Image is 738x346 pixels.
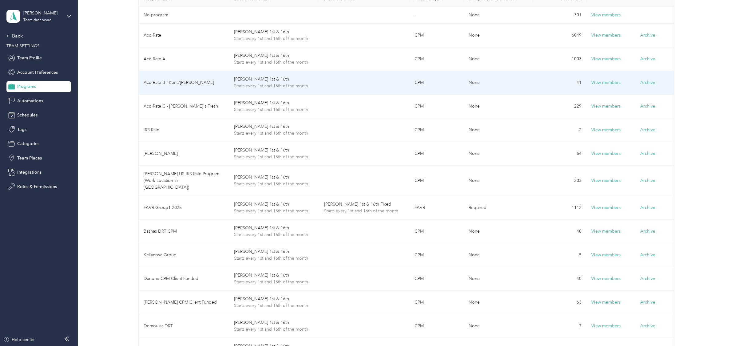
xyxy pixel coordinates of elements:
[234,76,314,83] span: [PERSON_NAME] 1st & 16th
[234,35,314,42] span: Starts every 1st and 16th of the month
[234,302,314,309] span: Starts every 1st and 16th of the month
[464,243,532,267] td: None
[640,228,655,234] button: Archive
[234,279,314,285] span: Starts every 1st and 16th of the month
[410,7,464,24] td: -
[640,79,655,86] button: Archive
[591,150,621,157] button: View members
[139,24,229,47] td: Aco Rate
[410,142,464,166] td: CPM
[139,220,229,243] td: Bashas DRT CPM
[6,43,40,49] span: TEAM SETTINGS
[704,312,738,346] iframe: Everlance-gr Chat Button Frame
[640,56,655,62] button: Archive
[234,296,314,302] span: [PERSON_NAME] 1st & 16th
[234,130,314,137] span: Starts every 1st and 16th of the month
[410,24,464,47] td: CPM
[464,24,532,47] td: None
[640,32,655,38] button: Archive
[234,231,314,238] span: Starts every 1st and 16th of the month
[139,166,229,196] td: [PERSON_NAME] US IRS Rate Program (Work Location in [GEOGRAPHIC_DATA])
[532,71,586,95] td: 41
[640,252,655,258] button: Archive
[532,47,586,71] td: 1003
[234,201,314,208] span: [PERSON_NAME] 1st & 16th
[410,166,464,196] td: CPM
[17,98,43,104] span: Automations
[591,79,621,86] button: View members
[3,336,35,343] div: Help center
[139,95,229,118] td: Aco Rate C - [PERSON_NAME]'s Fresh
[234,154,314,160] span: Starts every 1st and 16th of the month
[532,243,586,267] td: 5
[591,177,621,184] button: View members
[17,183,57,190] span: Roles & Permissions
[234,59,314,66] span: Starts every 1st and 16th of the month
[640,150,655,157] button: Archive
[234,100,314,106] span: [PERSON_NAME] 1st & 16th
[139,7,229,24] td: No program
[23,10,62,16] div: [PERSON_NAME]
[234,83,314,89] span: Starts every 1st and 16th of the month
[234,181,314,187] span: Starts every 1st and 16th of the month
[17,169,42,175] span: Integrations
[591,228,621,235] button: View members
[234,147,314,154] span: [PERSON_NAME] 1st & 16th
[532,314,586,338] td: 7
[464,220,532,243] td: None
[464,7,532,24] td: None
[532,196,586,220] td: 1112
[591,32,621,39] button: View members
[464,196,532,220] td: Required
[591,12,621,18] button: View members
[410,95,464,118] td: CPM
[640,275,655,282] button: Archive
[464,47,532,71] td: None
[17,112,38,118] span: Schedules
[139,243,229,267] td: Kellanova Group
[234,208,314,214] span: Starts every 1st and 16th of the month
[532,95,586,118] td: 229
[234,29,314,35] span: [PERSON_NAME] 1st & 16th
[139,196,229,220] td: FAVR Group1 2025
[410,196,464,220] td: FAVR
[234,272,314,279] span: [PERSON_NAME] 1st & 16th
[410,291,464,314] td: CPM
[591,204,621,211] button: View members
[23,18,52,22] div: Team dashboard
[464,166,532,196] td: None
[532,118,586,142] td: 2
[591,56,621,62] button: View members
[234,326,314,333] span: Starts every 1st and 16th of the month
[324,208,404,214] span: Starts every 1st and 16th of the month
[640,103,655,109] button: Archive
[464,291,532,314] td: None
[532,142,586,166] td: 64
[17,140,39,147] span: Categories
[324,201,404,208] span: [PERSON_NAME] 1st & 16th Fixed
[234,319,314,326] span: [PERSON_NAME] 1st & 16th
[591,127,621,133] button: View members
[17,83,36,90] span: Programs
[410,47,464,71] td: CPM
[591,103,621,110] button: View members
[640,323,655,329] button: Archive
[234,123,314,130] span: [PERSON_NAME] 1st & 16th
[464,71,532,95] td: None
[17,69,58,76] span: Account Preferences
[139,314,229,338] td: Demoulas DRT
[234,248,314,255] span: [PERSON_NAME] 1st & 16th
[640,177,655,184] button: Archive
[591,275,621,282] button: View members
[234,255,314,262] span: Starts every 1st and 16th of the month
[139,47,229,71] td: Aco Rate A
[532,267,586,291] td: 40
[17,55,42,61] span: Team Profile
[410,314,464,338] td: CPM
[139,118,229,142] td: IRS Rate
[6,32,68,40] div: Back
[139,71,229,95] td: Aco Rate B - Kens/[PERSON_NAME]
[464,267,532,291] td: None
[464,95,532,118] td: None
[532,220,586,243] td: 40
